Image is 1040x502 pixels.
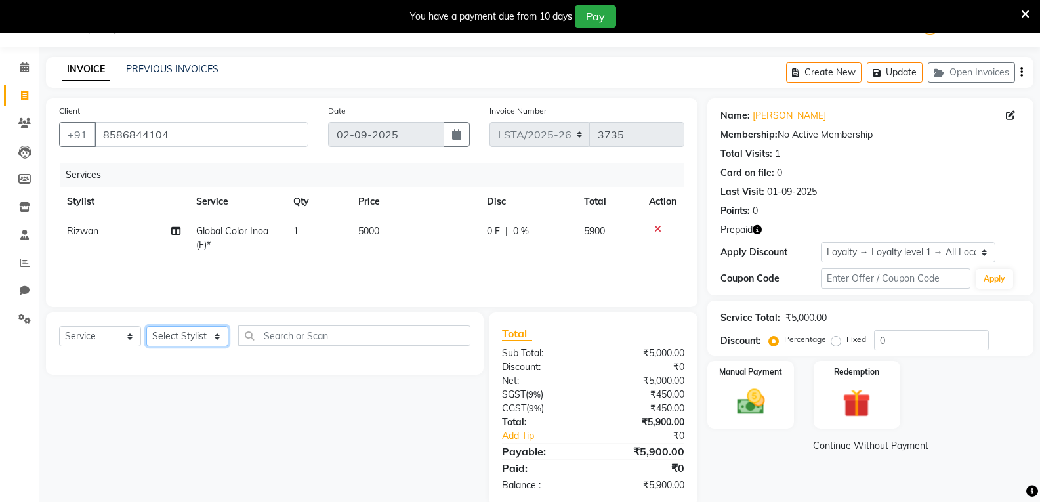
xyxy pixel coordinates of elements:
div: Total: [492,415,593,429]
label: Client [59,105,80,117]
a: [PERSON_NAME] [753,109,826,123]
span: 0 % [513,224,529,238]
span: | [505,224,508,238]
button: Update [867,62,923,83]
label: Invoice Number [489,105,547,117]
div: ₹0 [593,360,694,374]
button: Pay [575,5,616,28]
th: Disc [479,187,576,217]
div: 0 [753,204,758,218]
div: ( ) [492,388,593,402]
label: Redemption [834,366,879,378]
img: _cash.svg [728,386,774,418]
div: You have a payment due from 10 days [410,10,572,24]
div: ₹5,000.00 [785,311,827,325]
div: Name: [720,109,750,123]
div: ₹5,900.00 [593,444,694,459]
button: Apply [976,269,1013,289]
div: 01-09-2025 [767,185,817,199]
div: Services [60,163,694,187]
span: 5000 [358,225,379,237]
span: 1 [293,225,299,237]
th: Price [350,187,480,217]
div: Discount: [492,360,593,374]
span: Rizwan [67,225,98,237]
div: No Active Membership [720,128,1020,142]
div: ₹5,900.00 [593,415,694,429]
div: Discount: [720,334,761,348]
label: Date [328,105,346,117]
input: Search or Scan [238,325,470,346]
div: Coupon Code [720,272,820,285]
div: ₹5,000.00 [593,374,694,388]
th: Qty [285,187,350,217]
button: +91 [59,122,96,147]
input: Search by Name/Mobile/Email/Code [94,122,308,147]
span: Global Color Inoa(F)* [196,225,268,251]
input: Enter Offer / Coupon Code [821,268,970,289]
div: Membership: [720,128,778,142]
span: Prepaid [720,223,753,237]
div: ₹5,900.00 [593,478,694,492]
span: 0 F [487,224,500,238]
div: ₹450.00 [593,388,694,402]
div: Apply Discount [720,245,820,259]
img: _gift.svg [834,386,879,421]
a: Continue Without Payment [710,439,1031,453]
label: Percentage [784,333,826,345]
div: Service Total: [720,311,780,325]
div: ₹0 [610,429,694,443]
div: Net: [492,374,593,388]
button: Open Invoices [928,62,1015,83]
span: Total [502,327,532,341]
a: Add Tip [492,429,610,443]
div: 0 [777,166,782,180]
div: 1 [775,147,780,161]
a: INVOICE [62,58,110,81]
div: Total Visits: [720,147,772,161]
label: Fixed [846,333,866,345]
label: Manual Payment [719,366,782,378]
span: SGST [502,388,526,400]
div: ₹450.00 [593,402,694,415]
div: Balance : [492,478,593,492]
div: ₹0 [593,460,694,476]
span: CGST [502,402,526,414]
div: ₹5,000.00 [593,346,694,360]
div: Card on file: [720,166,774,180]
div: Last Visit: [720,185,764,199]
th: Service [188,187,285,217]
div: Points: [720,204,750,218]
button: Create New [786,62,862,83]
th: Action [641,187,684,217]
div: ( ) [492,402,593,415]
span: 9% [529,403,541,413]
div: Sub Total: [492,346,593,360]
span: 9% [528,389,541,400]
th: Stylist [59,187,188,217]
a: PREVIOUS INVOICES [126,63,218,75]
div: Payable: [492,444,593,459]
span: 5900 [584,225,605,237]
div: Paid: [492,460,593,476]
th: Total [576,187,641,217]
